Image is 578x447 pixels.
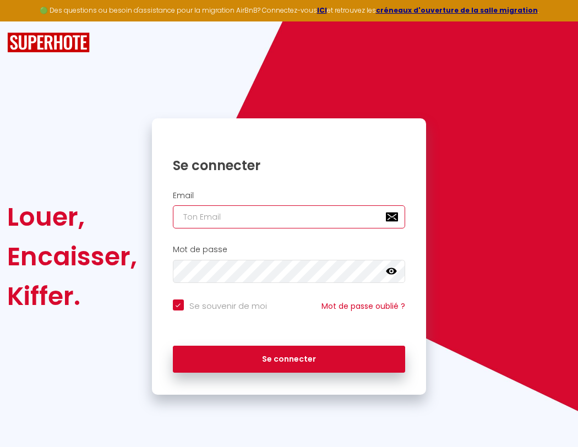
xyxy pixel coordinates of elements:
[173,245,406,254] h2: Mot de passe
[173,205,406,228] input: Ton Email
[9,4,42,37] button: Ouvrir le widget de chat LiveChat
[376,6,538,15] a: créneaux d'ouverture de la salle migration
[173,157,406,174] h1: Se connecter
[7,32,90,53] img: SuperHote logo
[173,191,406,200] h2: Email
[321,301,405,312] a: Mot de passe oublié ?
[7,276,137,316] div: Kiffer.
[317,6,327,15] a: ICI
[7,197,137,237] div: Louer,
[173,346,406,373] button: Se connecter
[7,237,137,276] div: Encaisser,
